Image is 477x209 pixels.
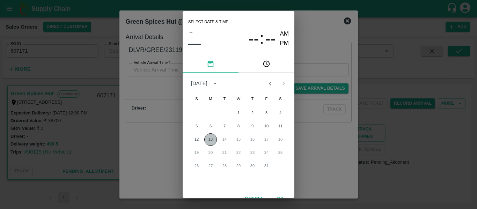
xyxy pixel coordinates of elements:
span: -- [249,30,259,48]
span: : [259,29,264,48]
span: Saturday [274,92,287,106]
button: 12 [190,133,203,146]
button: -- [265,29,276,48]
button: 3 [260,107,273,119]
button: 13 [204,133,217,146]
button: pick time [239,56,294,73]
span: Friday [260,92,273,106]
button: 10 [260,120,273,133]
button: Previous month [263,77,277,90]
button: OK [269,193,292,205]
button: Cancel [242,193,266,205]
button: 6 [204,120,217,133]
button: PM [280,39,289,48]
span: Monday [204,92,217,106]
button: – [188,27,194,36]
span: – [190,27,192,36]
button: -- [249,29,259,48]
button: 11 [274,120,287,133]
button: 9 [246,120,259,133]
button: 8 [232,120,245,133]
div: [DATE] [191,80,207,87]
span: Select date & time [188,17,228,27]
button: 7 [218,120,231,133]
button: 5 [190,120,203,133]
button: 2 [246,107,259,119]
button: AM [280,29,289,39]
button: calendar view is open, switch to year view [210,78,221,89]
span: Wednesday [232,92,245,106]
span: -- [265,30,276,48]
button: –– [188,36,201,50]
button: pick date [183,56,239,73]
span: Tuesday [218,92,231,106]
span: Thursday [246,92,259,106]
button: 4 [274,107,287,119]
span: Sunday [190,92,203,106]
button: 1 [232,107,245,119]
